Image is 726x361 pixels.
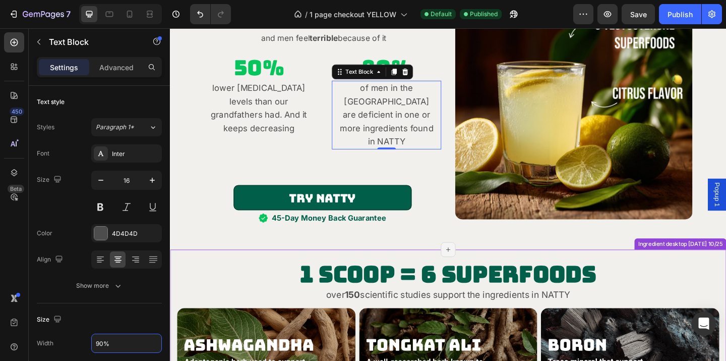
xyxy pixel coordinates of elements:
div: Styles [37,123,54,132]
span: 50% [69,28,124,58]
strong: terrible [152,6,183,16]
div: 450 [10,108,24,116]
span: Paragraph 1* [96,123,134,132]
div: Color [37,229,52,238]
div: Width [37,339,53,348]
span: Popup 1 [590,168,600,194]
div: Size [37,173,64,187]
button: Save [622,4,655,24]
a: TRY natty [69,171,263,198]
span: 1 page checkout YELLOW [310,9,396,20]
button: Paragraph 1* [91,118,162,136]
div: Inter [112,149,159,159]
input: Auto [92,334,161,352]
span: Save [630,10,647,19]
span: and men feel because of it [99,6,235,16]
div: Text Block [189,43,223,52]
span: TRY natty [130,176,202,193]
strong: 1 scoop = 6 superfoods [142,251,464,283]
div: Ingredient desktop [DATE] 10/25 [507,230,603,239]
iframe: Design area [170,28,726,361]
span: Published [470,10,498,19]
span: / [305,9,308,20]
p: Advanced [99,62,134,73]
div: Publish [668,9,693,20]
button: Publish [659,4,701,24]
button: 7 [4,4,75,24]
div: Text style [37,97,65,107]
strong: 45-Day Money Back Guarantee [110,201,235,211]
strong: 150 [190,284,207,296]
span: over scientific studies support the ingredients in NATTY [170,284,435,296]
div: Beta [8,185,24,193]
div: 4D4D4D [112,229,159,238]
div: Align [37,253,65,267]
p: 7 [66,8,71,20]
span: Default [431,10,452,19]
button: Show more [37,277,162,295]
span: lower [MEDICAL_DATA] levels than our grandfathers had. And it keeps decreasing [44,60,149,114]
div: Open Intercom Messenger [692,312,716,336]
div: Size [37,313,64,327]
div: Undo/Redo [190,4,231,24]
span: of men in the [GEOGRAPHIC_DATA] are deficient in one or more ingredients found in NATTY [185,60,286,128]
p: Text Block [49,36,135,48]
div: Font [37,149,49,158]
p: Settings [50,62,78,73]
div: Show more [76,281,123,291]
